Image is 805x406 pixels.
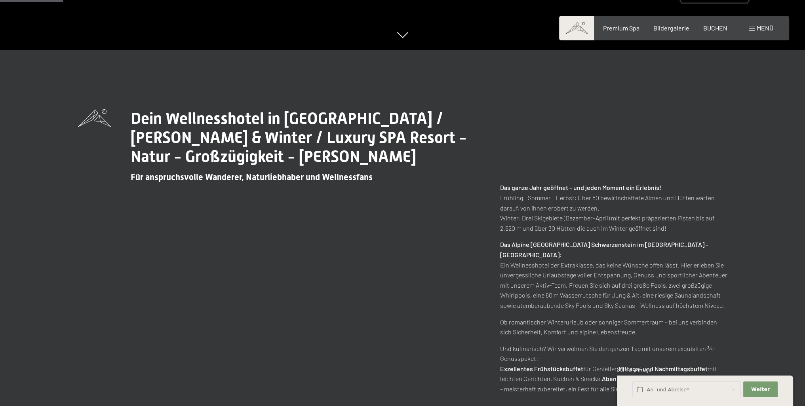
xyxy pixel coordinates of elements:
[500,317,727,337] p: Ob romantischer Winterurlaub oder sonniger Sommertraum – bei uns verbinden sich Sicherheit, Komfo...
[131,109,467,166] span: Dein Wellnesshotel in [GEOGRAPHIC_DATA] / [PERSON_NAME] & Winter / Luxury SPA Resort - Natur - Gr...
[603,24,639,32] a: Premium Spa
[618,365,708,372] strong: Mittags- und Nachmittagsbuffet
[500,182,727,233] p: Frühling - Sommer - Herbst: Über 80 bewirtschaftete Almen und Hütten warten darauf, von Ihnen ero...
[703,24,727,32] a: BUCHEN
[131,172,373,182] span: Für anspruchsvolle Wanderer, Naturliebhaber und Wellnessfans
[500,184,661,191] strong: Das ganze Jahr geöffnet – und jeden Moment ein Erlebnis!
[500,239,727,310] p: Ein Wellnesshotel der Extraklasse, das keine Wünsche offen lässt. Hier erleben Sie unvergessliche...
[500,365,583,372] strong: Exzellentes Frühstücksbuffet
[743,381,777,398] button: Weiter
[751,386,770,393] span: Weiter
[500,241,708,258] strong: Das Alpine [GEOGRAPHIC_DATA] Schwarzenstein im [GEOGRAPHIC_DATA] – [GEOGRAPHIC_DATA]:
[617,366,651,373] span: Schnellanfrage
[500,343,727,394] p: Und kulinarisch? Wir verwöhnen Sie den ganzen Tag mit unserem exquisiten ¾-Genusspaket: für Genie...
[602,375,670,382] strong: Abends Gourmet-Dinner
[757,24,773,32] span: Menü
[653,24,689,32] a: Bildergalerie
